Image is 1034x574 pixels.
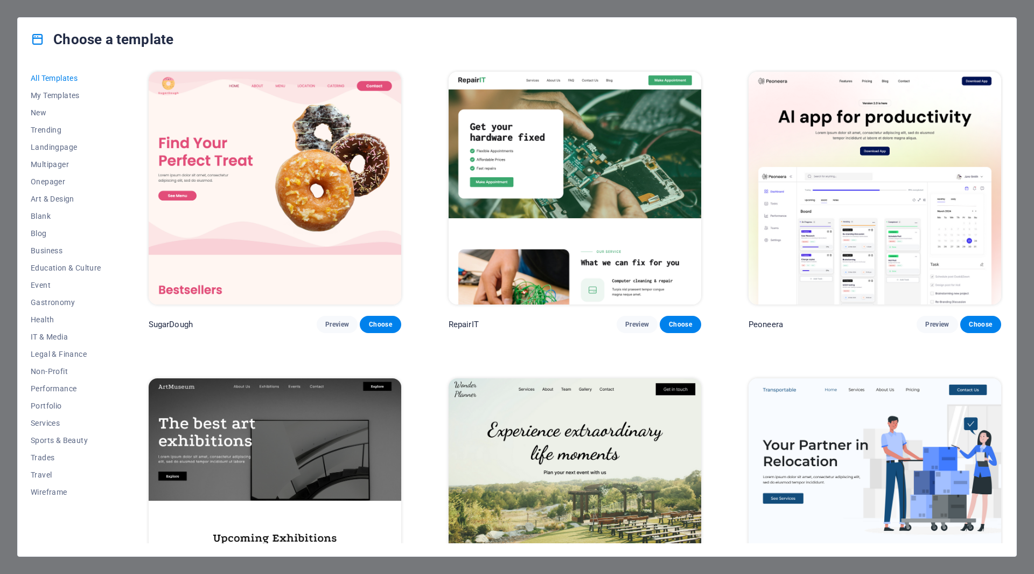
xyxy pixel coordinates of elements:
button: Landingpage [31,139,101,156]
button: All Templates [31,70,101,87]
button: Education & Culture [31,259,101,276]
button: Sports & Beauty [31,432,101,449]
span: Trades [31,453,101,462]
span: Choose [668,320,692,329]
p: SugarDough [149,319,193,330]
button: Health [31,311,101,328]
button: Preview [317,316,358,333]
span: All Templates [31,74,101,82]
button: Preview [917,316,958,333]
button: Multipager [31,156,101,173]
span: Onepager [31,177,101,186]
button: My Templates [31,87,101,104]
span: IT & Media [31,333,101,341]
span: Non-Profit [31,367,101,376]
span: Preview [625,320,649,329]
button: Trades [31,449,101,466]
button: Portfolio [31,397,101,414]
span: Choose [368,320,392,329]
p: RepairIT [449,319,479,330]
span: Business [31,246,101,255]
span: Health [31,315,101,324]
button: Art & Design [31,190,101,208]
button: Legal & Finance [31,345,101,363]
button: IT & Media [31,328,101,345]
button: Blank [31,208,101,225]
button: Choose [360,316,401,333]
button: Choose [660,316,701,333]
img: Peoneera [749,72,1001,305]
img: SugarDough [149,72,401,305]
span: Art & Design [31,195,101,203]
span: Blank [31,212,101,220]
span: New [31,108,101,117]
button: Performance [31,380,101,397]
span: Education & Culture [31,264,101,272]
span: Landingpage [31,143,101,151]
h4: Choose a template [31,31,173,48]
button: Business [31,242,101,259]
span: Services [31,419,101,427]
button: Gastronomy [31,294,101,311]
button: Non-Profit [31,363,101,380]
span: Event [31,281,101,289]
img: RepairIT [449,72,701,305]
span: Performance [31,384,101,393]
span: Sports & Beauty [31,436,101,445]
span: Legal & Finance [31,350,101,358]
button: Blog [31,225,101,242]
span: Multipager [31,160,101,169]
button: Choose [960,316,1001,333]
span: Portfolio [31,402,101,410]
button: Preview [617,316,658,333]
button: Event [31,276,101,294]
button: Travel [31,466,101,483]
span: Choose [969,320,993,329]
span: Gastronomy [31,298,101,307]
span: Wireframe [31,488,101,496]
span: Blog [31,229,101,238]
span: Travel [31,471,101,479]
span: Trending [31,126,101,134]
span: Preview [925,320,949,329]
button: Trending [31,121,101,139]
button: Onepager [31,173,101,190]
p: Peoneera [749,319,783,330]
span: My Templates [31,91,101,100]
button: Services [31,414,101,432]
button: New [31,104,101,121]
button: Wireframe [31,483,101,501]
span: Preview [325,320,349,329]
